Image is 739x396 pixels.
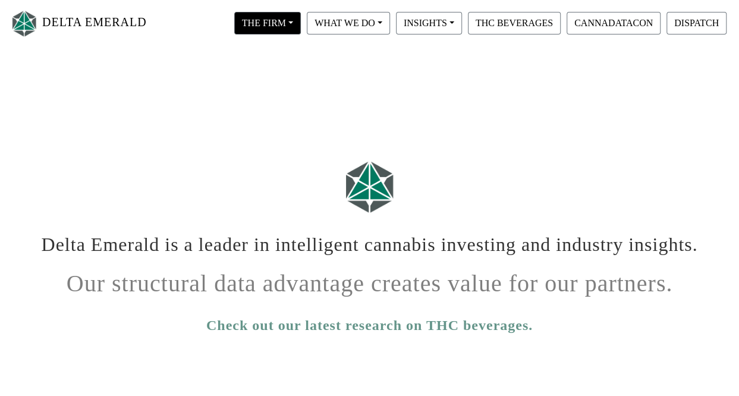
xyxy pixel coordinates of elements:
[340,155,400,218] img: Logo
[307,12,390,34] button: WHAT WE DO
[465,17,564,27] a: THC BEVERAGES
[567,12,661,34] button: CANNADATACON
[564,17,663,27] a: CANNADATACON
[206,315,533,336] a: Check out our latest research on THC beverages.
[40,224,700,256] h1: Delta Emerald is a leader in intelligent cannabis investing and industry insights.
[10,5,147,42] a: DELTA EMERALD
[666,12,727,34] button: DISPATCH
[663,17,729,27] a: DISPATCH
[10,8,39,39] img: Logo
[234,12,301,34] button: THE FIRM
[468,12,561,34] button: THC BEVERAGES
[40,260,700,298] h1: Our structural data advantage creates value for our partners.
[396,12,462,34] button: INSIGHTS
